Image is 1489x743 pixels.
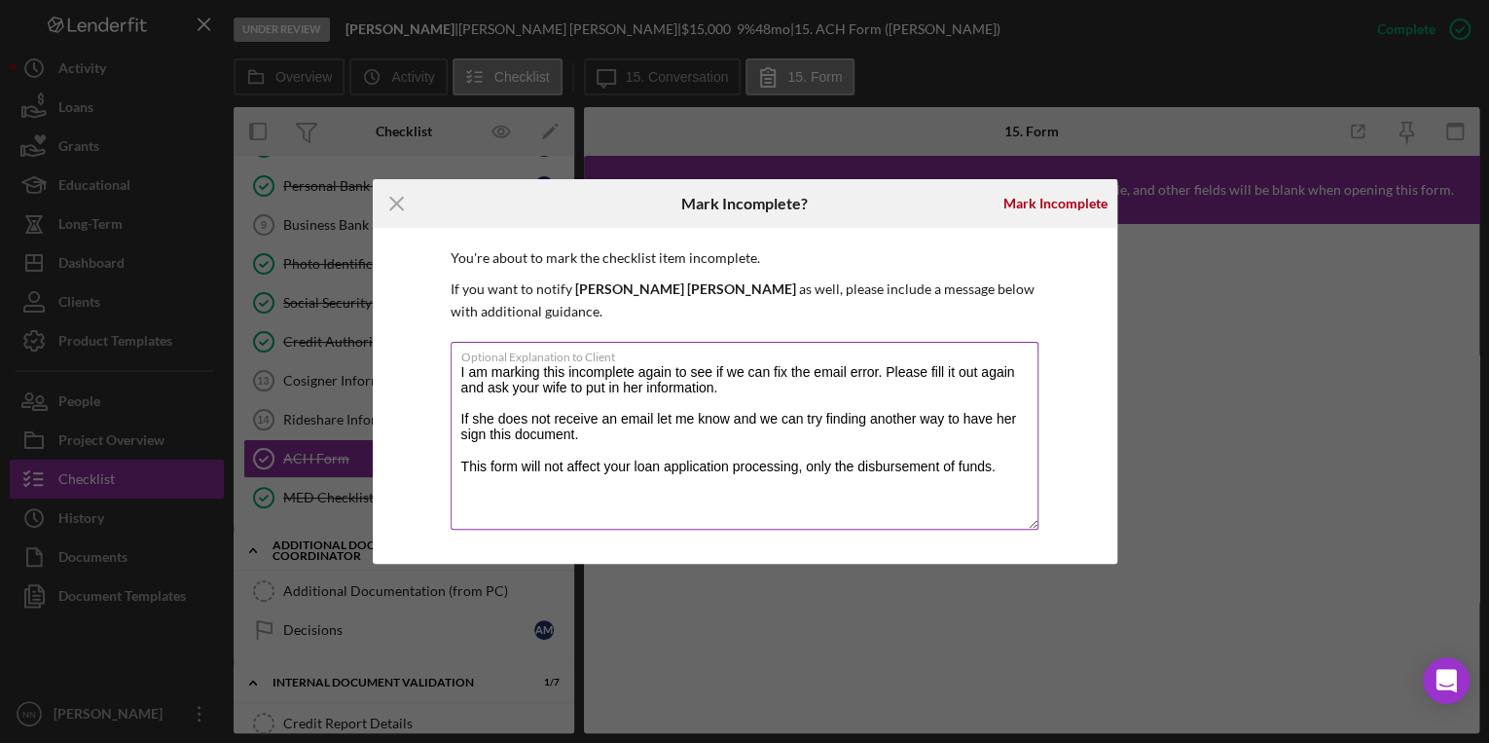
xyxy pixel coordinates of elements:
div: Mark Incomplete [1003,184,1108,223]
div: Open Intercom Messenger [1423,657,1470,704]
h6: Mark Incomplete? [681,195,808,212]
b: [PERSON_NAME] [PERSON_NAME] [575,280,796,297]
p: If you want to notify as well, please include a message below with additional guidance. [451,279,1039,322]
button: Mark Incomplete [994,184,1117,223]
textarea: I am marking this incomplete again to see if we can fix the email error. Please fill it out again... [451,342,1038,530]
label: Optional Explanation to Client [461,343,1038,364]
p: You're about to mark the checklist item incomplete. [451,247,1039,269]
